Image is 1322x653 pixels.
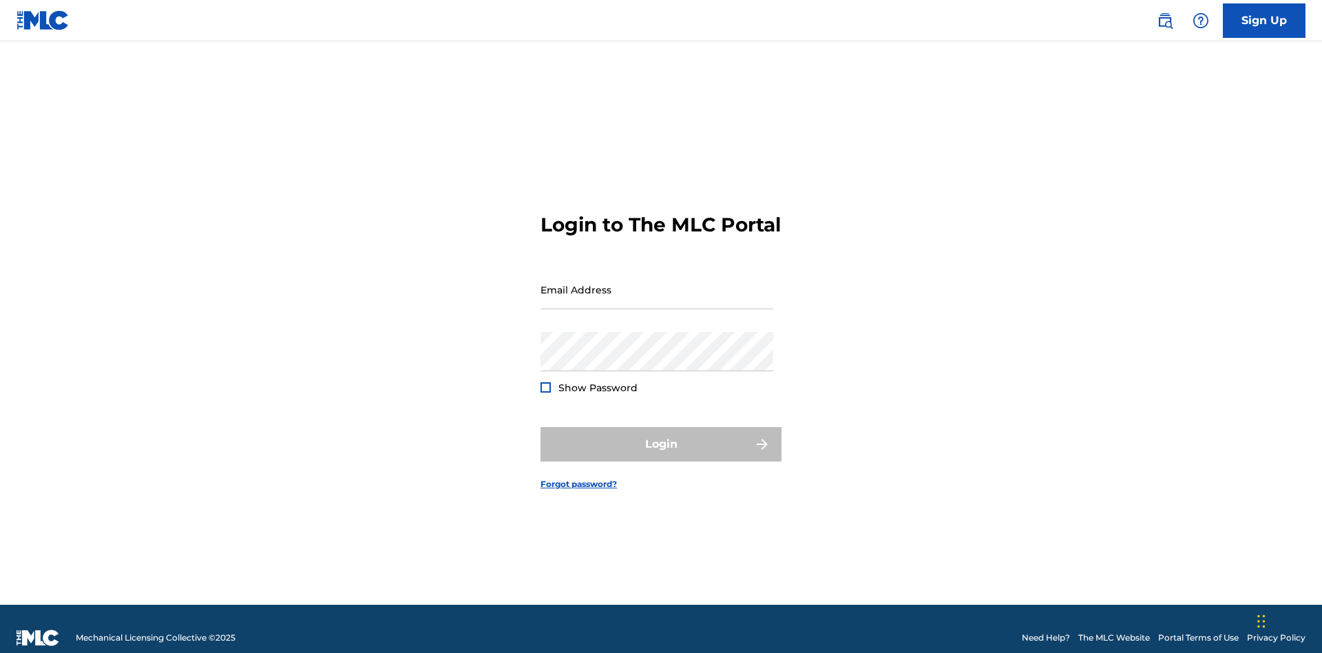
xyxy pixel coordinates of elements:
[1187,7,1215,34] div: Help
[1022,632,1070,644] a: Need Help?
[1157,12,1173,29] img: search
[76,632,235,644] span: Mechanical Licensing Collective © 2025
[1193,12,1209,29] img: help
[1247,632,1305,644] a: Privacy Policy
[1223,3,1305,38] a: Sign Up
[1151,7,1179,34] a: Public Search
[558,382,638,394] span: Show Password
[1078,632,1150,644] a: The MLC Website
[1158,632,1239,644] a: Portal Terms of Use
[541,213,781,237] h3: Login to The MLC Portal
[1257,601,1266,642] div: Drag
[17,10,70,30] img: MLC Logo
[541,478,617,490] a: Forgot password?
[1253,587,1322,653] iframe: Chat Widget
[17,630,59,646] img: logo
